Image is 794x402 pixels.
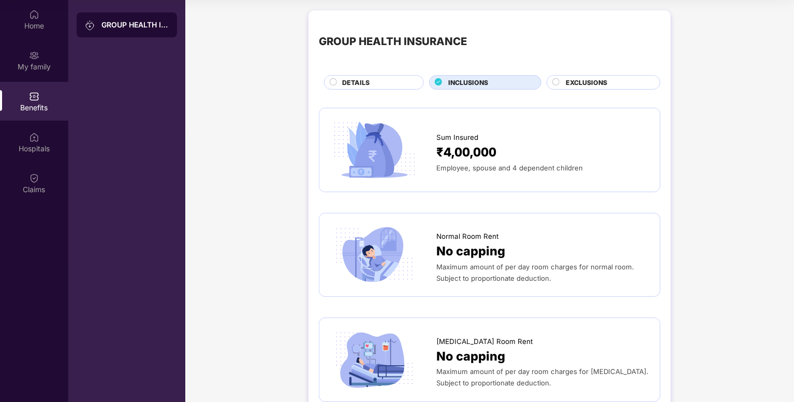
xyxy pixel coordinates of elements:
[436,242,505,261] span: No capping
[436,347,505,366] span: No capping
[436,367,649,387] span: Maximum amount of per day room charges for [MEDICAL_DATA]. Subject to proportionate deduction.
[330,328,419,391] img: icon
[319,33,467,50] div: GROUP HEALTH INSURANCE
[436,263,634,282] span: Maximum amount of per day room charges for normal room. Subject to proportionate deduction.
[436,164,583,172] span: Employee, spouse and 4 dependent children
[330,224,419,286] img: icon
[29,9,39,20] img: svg+xml;base64,PHN2ZyBpZD0iSG9tZSIgeG1sbnM9Imh0dHA6Ly93d3cudzMub3JnLzIwMDAvc3ZnIiB3aWR0aD0iMjAiIG...
[29,173,39,183] img: svg+xml;base64,PHN2ZyBpZD0iQ2xhaW0iIHhtbG5zPSJodHRwOi8vd3d3LnczLm9yZy8yMDAwL3N2ZyIgd2lkdGg9IjIwIi...
[29,91,39,102] img: svg+xml;base64,PHN2ZyBpZD0iQmVuZWZpdHMiIHhtbG5zPSJodHRwOi8vd3d3LnczLm9yZy8yMDAwL3N2ZyIgd2lkdGg9Ij...
[436,231,498,242] span: Normal Room Rent
[101,20,169,30] div: GROUP HEALTH INSURANCE
[566,78,607,88] span: EXCLUSIONS
[436,143,496,162] span: ₹4,00,000
[330,119,419,181] img: icon
[448,78,488,88] span: INCLUSIONS
[85,20,95,31] img: svg+xml;base64,PHN2ZyB3aWR0aD0iMjAiIGhlaWdodD0iMjAiIHZpZXdCb3g9IjAgMCAyMCAyMCIgZmlsbD0ibm9uZSIgeG...
[342,78,370,88] span: DETAILS
[29,50,39,61] img: svg+xml;base64,PHN2ZyB3aWR0aD0iMjAiIGhlaWdodD0iMjAiIHZpZXdCb3g9IjAgMCAyMCAyMCIgZmlsbD0ibm9uZSIgeG...
[29,132,39,142] img: svg+xml;base64,PHN2ZyBpZD0iSG9zcGl0YWxzIiB4bWxucz0iaHR0cDovL3d3dy53My5vcmcvMjAwMC9zdmciIHdpZHRoPS...
[436,132,478,143] span: Sum Insured
[436,336,533,347] span: [MEDICAL_DATA] Room Rent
